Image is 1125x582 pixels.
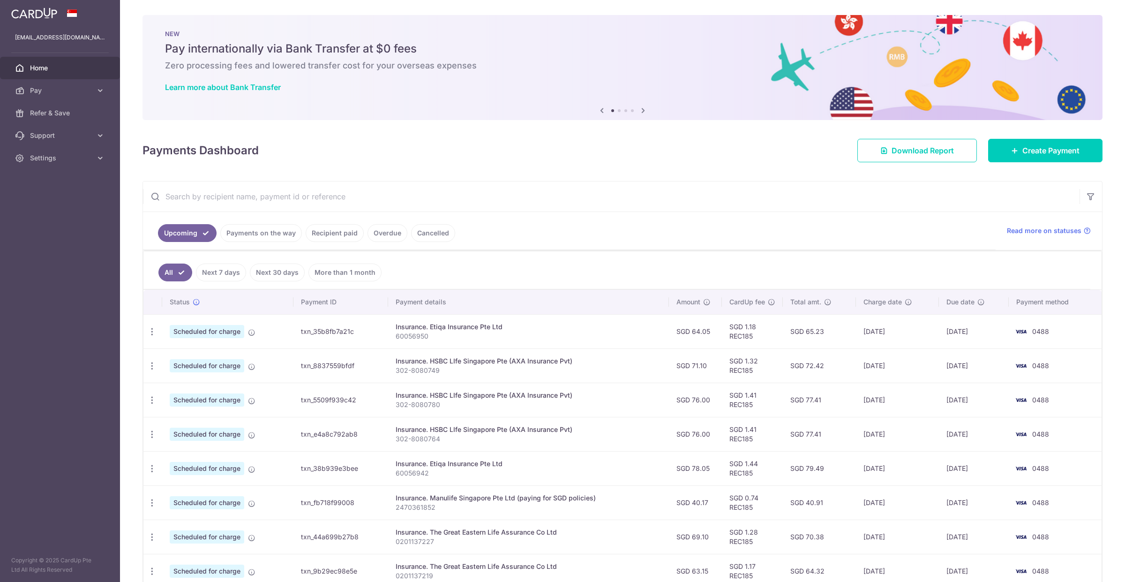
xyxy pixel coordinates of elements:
td: SGD 78.05 [669,451,722,485]
td: [DATE] [856,520,939,554]
p: 60056942 [396,469,661,478]
td: [DATE] [856,485,939,520]
p: 302-8080780 [396,400,661,409]
td: [DATE] [939,383,1009,417]
td: SGD 1.18 REC185 [722,314,783,348]
div: Insurance. Manulife Singapore Pte Ltd (paying for SGD policies) [396,493,661,503]
img: Bank transfer banner [142,15,1102,120]
span: Refer & Save [30,108,92,118]
span: Download Report [892,145,954,156]
td: txn_e4a8c792ab8 [293,417,388,451]
img: Bank Card [1012,463,1030,474]
span: 0488 [1032,362,1049,370]
div: Insurance. HSBC LIfe Singapore Pte (AXA Insurance Pvt) [396,391,661,400]
span: Pay [30,86,92,95]
td: SGD 76.00 [669,383,722,417]
th: Payment ID [293,290,388,314]
div: Insurance. HSBC LIfe Singapore Pte (AXA Insurance Pvt) [396,356,661,366]
td: SGD 77.41 [783,417,856,451]
p: 302-8080749 [396,366,661,375]
td: SGD 1.41 REC185 [722,417,783,451]
td: SGD 71.10 [669,348,722,383]
h4: Payments Dashboard [142,142,259,159]
img: Bank Card [1012,429,1030,440]
th: Payment details [388,290,668,314]
td: [DATE] [856,451,939,485]
div: Insurance. HSBC LIfe Singapore Pte (AXA Insurance Pvt) [396,425,661,434]
span: Scheduled for charge [170,428,244,441]
a: Recipient paid [306,224,364,242]
a: Next 7 days [196,264,246,281]
td: [DATE] [939,348,1009,383]
img: Bank Card [1012,394,1030,406]
td: [DATE] [939,520,1009,554]
p: NEW [165,30,1080,38]
td: SGD 1.41 REC185 [722,383,783,417]
a: Upcoming [158,224,217,242]
a: Read more on statuses [1007,226,1091,235]
td: [DATE] [856,383,939,417]
div: Insurance. Etiqa Insurance Pte Ltd [396,459,661,469]
span: Read more on statuses [1007,226,1081,235]
td: SGD 76.00 [669,417,722,451]
img: Bank Card [1012,531,1030,543]
a: Payments on the way [220,224,302,242]
a: Create Payment [988,139,1102,162]
a: Learn more about Bank Transfer [165,83,281,92]
div: Insurance. The Great Eastern Life Assurance Co Ltd [396,562,661,571]
a: All [158,264,192,281]
td: SGD 72.42 [783,348,856,383]
span: 0488 [1032,499,1049,506]
td: SGD 65.23 [783,314,856,348]
td: SGD 40.17 [669,485,722,520]
td: SGD 64.05 [669,314,722,348]
img: Bank Card [1012,497,1030,508]
img: Bank Card [1012,566,1030,577]
td: SGD 40.91 [783,485,856,520]
td: txn_8837559bfdf [293,348,388,383]
span: Create Payment [1022,145,1080,156]
td: txn_44a699b27b8 [293,520,388,554]
th: Payment method [1009,290,1102,314]
span: Scheduled for charge [170,462,244,475]
a: Next 30 days [250,264,305,281]
span: Scheduled for charge [170,325,244,338]
span: Scheduled for charge [170,496,244,509]
td: SGD 79.49 [783,451,856,485]
p: 0201137227 [396,537,661,546]
h5: Pay internationally via Bank Transfer at $0 fees [165,41,1080,56]
td: SGD 77.41 [783,383,856,417]
p: 302-8080764 [396,434,661,444]
a: Cancelled [411,224,455,242]
span: Charge date [863,297,902,307]
td: [DATE] [939,417,1009,451]
span: CardUp fee [729,297,765,307]
span: Settings [30,153,92,163]
div: Insurance. Etiqa Insurance Pte Ltd [396,322,661,332]
td: SGD 0.74 REC185 [722,485,783,520]
span: 0488 [1032,327,1049,335]
a: More than 1 month [308,264,382,281]
td: txn_fb718f99008 [293,485,388,520]
iframe: Opens a widget where you can find more information [1065,554,1116,577]
p: 60056950 [396,332,661,341]
td: txn_38b939e3bee [293,451,388,485]
p: [EMAIL_ADDRESS][DOMAIN_NAME] [15,33,105,42]
td: [DATE] [856,348,939,383]
td: SGD 69.10 [669,520,722,554]
span: Scheduled for charge [170,359,244,372]
span: Status [170,297,190,307]
td: txn_35b8fb7a21c [293,314,388,348]
p: 0201137219 [396,571,661,581]
div: Insurance. The Great Eastern Life Assurance Co Ltd [396,528,661,537]
span: Scheduled for charge [170,393,244,407]
span: Total amt. [790,297,821,307]
td: [DATE] [939,451,1009,485]
h6: Zero processing fees and lowered transfer cost for your overseas expenses [165,60,1080,71]
span: 0488 [1032,464,1049,472]
td: txn_5509f939c42 [293,383,388,417]
span: Home [30,63,92,73]
span: Scheduled for charge [170,565,244,578]
span: Due date [946,297,975,307]
span: Amount [676,297,700,307]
